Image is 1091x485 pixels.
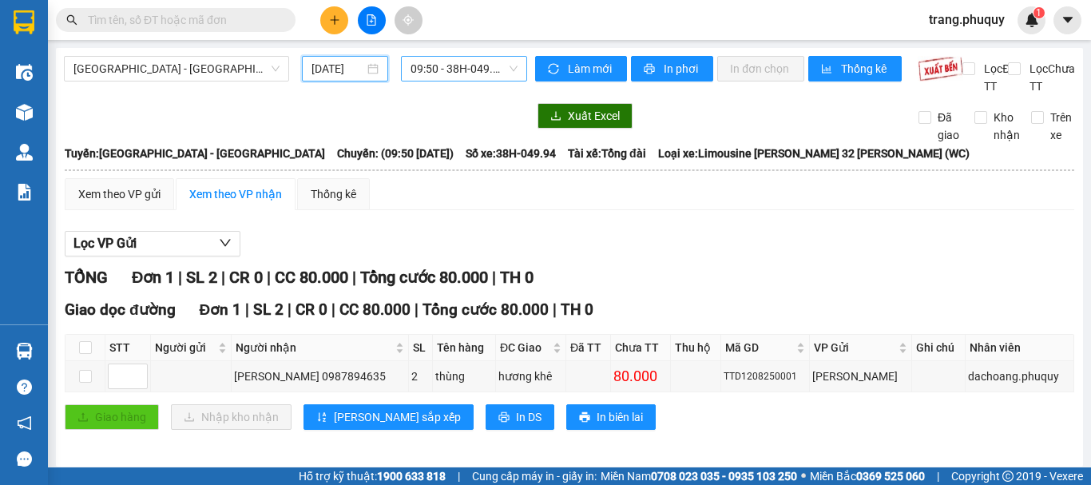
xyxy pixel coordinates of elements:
[486,404,554,430] button: printerIn DS
[1023,60,1077,95] span: Lọc Chưa TT
[16,343,33,360] img: warehouse-icon
[155,339,215,356] span: Người gửi
[229,268,263,287] span: CR 0
[631,56,713,81] button: printerIn phơi
[1044,109,1078,144] span: Trên xe
[466,145,556,162] span: Số xe: 38H-049.94
[358,6,386,34] button: file-add
[548,63,561,76] span: sync
[320,6,348,34] button: plus
[841,60,889,78] span: Thống kê
[73,233,137,253] span: Lọc VP Gửi
[65,147,325,160] b: Tuyến: [GEOGRAPHIC_DATA] - [GEOGRAPHIC_DATA]
[966,335,1074,361] th: Nhân viên
[601,467,797,485] span: Miền Nam
[303,404,474,430] button: sort-ascending[PERSON_NAME] sắp xếp
[568,107,620,125] span: Xuất Excel
[968,368,1071,385] div: dachoang.phuquy
[377,470,446,483] strong: 1900 633 818
[566,404,656,430] button: printerIn biên lai
[937,467,939,485] span: |
[1025,13,1039,27] img: icon-new-feature
[538,103,633,129] button: downloadXuất Excel
[16,184,33,201] img: solution-icon
[331,300,335,319] span: |
[568,145,646,162] span: Tài xế: Tổng đài
[299,467,446,485] span: Hỗ trợ kỹ thuật:
[500,268,534,287] span: TH 0
[288,300,292,319] span: |
[912,335,965,361] th: Ghi chú
[561,300,593,319] span: TH 0
[65,268,108,287] span: TỔNG
[721,361,810,392] td: TTD1208250001
[366,14,377,26] span: file-add
[611,335,670,361] th: Chưa TT
[916,10,1018,30] span: trang.phuquy
[1002,471,1014,482] span: copyright
[808,56,902,81] button: bar-chartThống kê
[597,408,643,426] span: In biên lai
[311,185,356,203] div: Thống kê
[65,300,176,319] span: Giao dọc đường
[550,110,561,123] span: download
[516,408,542,426] span: In DS
[267,268,271,287] span: |
[987,109,1026,144] span: Kho nhận
[821,63,835,76] span: bar-chart
[498,411,510,424] span: printer
[253,300,284,319] span: SL 2
[403,14,414,26] span: aim
[613,365,667,388] div: 80.000
[498,368,563,385] div: hương khê
[409,335,433,361] th: SL
[65,231,240,256] button: Lọc VP Gửi
[435,368,493,385] div: thùng
[16,104,33,121] img: warehouse-icon
[458,467,460,485] span: |
[17,451,32,467] span: message
[1061,13,1075,27] span: caret-down
[88,11,276,29] input: Tìm tên, số ĐT hoặc mã đơn
[200,300,242,319] span: Đơn 1
[395,6,423,34] button: aim
[105,335,151,361] th: STT
[132,268,174,287] span: Đơn 1
[1036,7,1041,18] span: 1
[1053,6,1081,34] button: caret-down
[73,57,280,81] span: Hà Nội - Hà Tĩnh
[717,56,804,81] button: In đơn chọn
[186,268,217,287] span: SL 2
[644,63,657,76] span: printer
[658,145,970,162] span: Loại xe: Limousine [PERSON_NAME] 32 [PERSON_NAME] (WC)
[337,145,454,162] span: Chuyến: (09:50 [DATE])
[651,470,797,483] strong: 0708 023 035 - 0935 103 250
[566,335,611,361] th: Đã TT
[812,368,909,385] div: [PERSON_NAME]
[801,473,806,479] span: ⚪️
[553,300,557,319] span: |
[334,408,461,426] span: [PERSON_NAME] sắp xếp
[535,56,627,81] button: syncLàm mới
[65,404,159,430] button: uploadGiao hàng
[339,300,411,319] span: CC 80.000
[664,60,700,78] span: In phơi
[1033,7,1045,18] sup: 1
[671,335,721,361] th: Thu hộ
[724,369,807,384] div: TTD1208250001
[411,368,430,385] div: 2
[311,60,364,78] input: 12/08/2025
[411,57,518,81] span: 09:50 - 38H-049.94
[275,268,348,287] span: CC 80.000
[492,268,496,287] span: |
[352,268,356,287] span: |
[189,185,282,203] div: Xem theo VP nhận
[433,335,496,361] th: Tên hàng
[415,300,419,319] span: |
[66,14,77,26] span: search
[856,470,925,483] strong: 0369 525 060
[316,411,327,424] span: sort-ascending
[810,361,912,392] td: VP Trần Thủ Độ
[16,64,33,81] img: warehouse-icon
[17,380,32,395] span: question-circle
